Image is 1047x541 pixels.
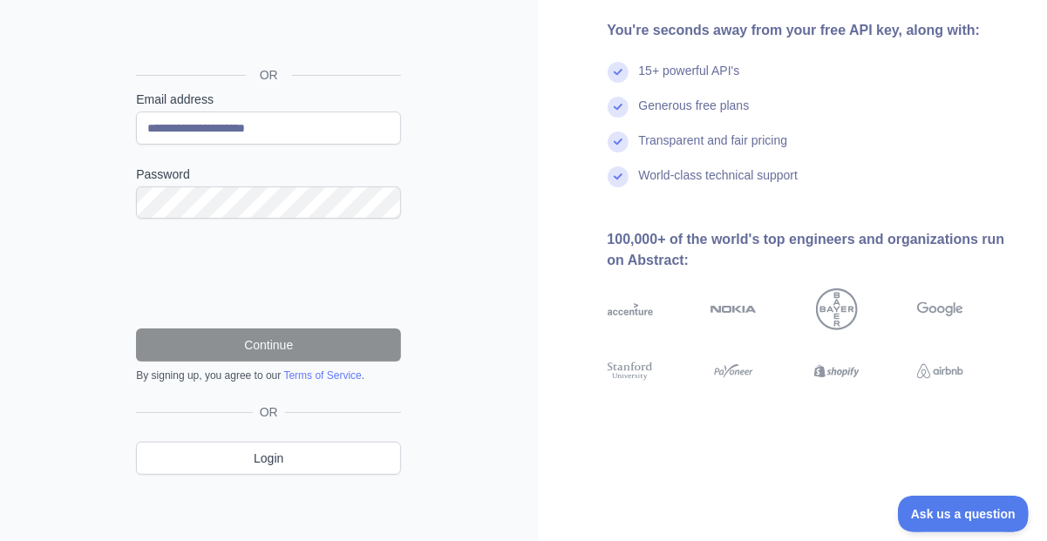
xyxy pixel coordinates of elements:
iframe: Toggle Customer Support [898,496,1030,532]
img: airbnb [917,360,963,382]
img: accenture [608,288,654,330]
img: check mark [608,97,629,118]
div: 15+ powerful API's [639,62,740,97]
img: google [917,288,963,330]
div: World-class technical support [639,166,799,201]
button: Continue [136,328,401,362]
img: payoneer [710,360,757,382]
div: Generous free plans [639,97,750,132]
div: 100,000+ of the world's top engineers and organizations run on Abstract: [608,229,1020,271]
div: By signing up, you agree to our . [136,369,401,382]
img: bayer [816,288,858,330]
span: OR [253,403,285,421]
img: check mark [608,62,629,83]
img: nokia [710,288,757,330]
img: check mark [608,132,629,152]
iframe: reCAPTCHA [136,240,401,308]
img: shopify [814,360,860,382]
div: Transparent and fair pricing [639,132,788,166]
div: You're seconds away from your free API key, along with: [608,20,1020,41]
img: check mark [608,166,629,187]
label: Password [136,166,401,183]
img: stanford university [608,360,654,382]
iframe: Sign in with Google Button [127,17,406,55]
a: Login [136,442,401,475]
span: OR [246,66,292,84]
label: Email address [136,91,401,108]
a: Terms of Service [283,369,361,382]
